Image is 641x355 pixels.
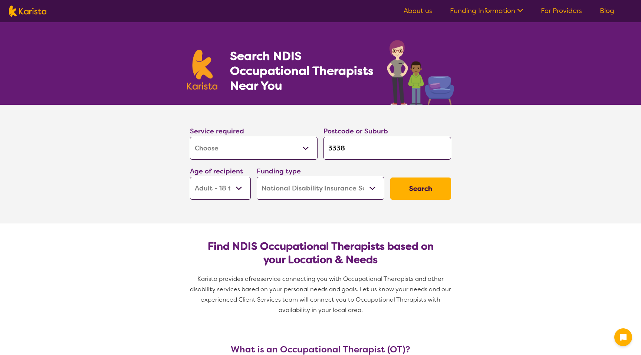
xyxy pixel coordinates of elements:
h2: Find NDIS Occupational Therapists based on your Location & Needs [196,240,445,266]
a: Blog [600,6,614,15]
h3: What is an Occupational Therapist (OT)? [187,344,454,355]
label: Funding type [257,167,301,176]
label: Service required [190,127,244,136]
a: Funding Information [450,6,523,15]
input: Type [323,137,451,160]
a: For Providers [541,6,582,15]
img: Karista logo [187,50,217,90]
label: Postcode or Suburb [323,127,388,136]
span: free [249,275,260,283]
img: occupational-therapy [387,40,454,105]
a: About us [404,6,432,15]
h1: Search NDIS Occupational Therapists Near You [230,49,374,93]
label: Age of recipient [190,167,243,176]
button: Search [390,177,451,200]
span: service connecting you with Occupational Therapists and other disability services based on your p... [190,275,453,314]
img: Karista logo [9,6,46,17]
span: Karista provides a [197,275,249,283]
